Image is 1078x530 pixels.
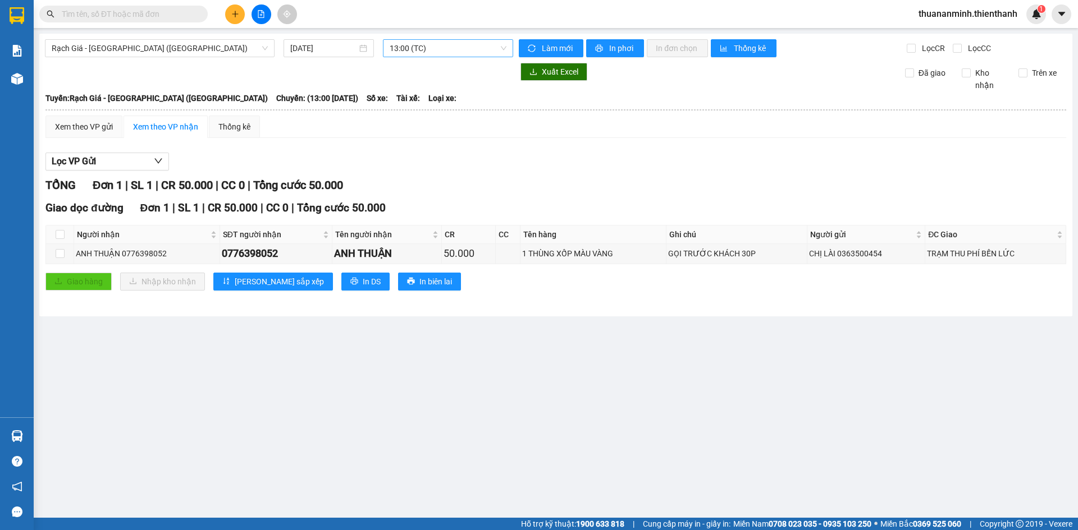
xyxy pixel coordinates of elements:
span: question-circle [12,456,22,467]
span: Làm mới [542,42,574,54]
span: Số xe: [367,92,388,104]
span: Cung cấp máy in - giấy in: [643,518,730,530]
span: Chuyến: (13:00 [DATE]) [276,92,358,104]
span: CR 50.000 [208,201,258,214]
button: sort-ascending[PERSON_NAME] sắp xếp [213,273,333,291]
span: caret-down [1057,9,1067,19]
span: 1 [1039,5,1043,13]
div: TRẠM THU PHÍ BẾN LỨC [927,247,1064,260]
span: | [248,178,250,192]
span: TỔNG [45,178,76,192]
button: syncLàm mới [519,39,583,57]
button: uploadGiao hàng [45,273,112,291]
span: Miền Bắc [880,518,961,530]
button: Lọc VP Gửi [45,153,169,170]
th: CC [496,225,521,244]
span: CR 50.000 [161,178,213,192]
img: logo-vxr [10,7,24,24]
td: 0776398052 [220,244,332,264]
button: printerIn biên lai [398,273,461,291]
strong: 0708 023 035 - 0935 103 250 [769,519,871,528]
span: | [261,201,263,214]
button: aim [277,4,297,24]
b: Tuyến: Rạch Giá - [GEOGRAPHIC_DATA] ([GEOGRAPHIC_DATA]) [45,94,268,103]
div: Thống kê [218,121,250,133]
span: | [202,201,205,214]
span: Tổng cước 50.000 [297,201,386,214]
span: Hỗ trợ kỹ thuật: [521,518,624,530]
span: Người nhận [77,228,208,241]
span: In phơi [609,42,635,54]
span: Tên người nhận [335,228,430,241]
span: | [633,518,634,530]
button: In đơn chọn [647,39,708,57]
div: 50.000 [444,246,493,261]
span: | [172,201,175,214]
span: | [970,518,971,530]
span: [PERSON_NAME] sắp xếp [235,275,324,288]
span: aim [283,10,291,18]
th: Tên hàng [520,225,666,244]
span: thuananminh.thienthanh [910,7,1026,21]
span: Người gửi [810,228,914,241]
span: | [125,178,128,192]
span: ⚪️ [874,522,878,526]
sup: 1 [1038,5,1045,13]
span: printer [350,277,358,286]
span: SL 1 [131,178,153,192]
input: Tìm tên, số ĐT hoặc mã đơn [62,8,194,20]
span: SĐT người nhận [223,228,321,241]
span: notification [12,481,22,492]
span: sort-ascending [222,277,230,286]
span: file-add [257,10,265,18]
span: Đơn 1 [140,201,170,214]
strong: 0369 525 060 [913,519,961,528]
span: printer [595,44,605,53]
span: Đã giao [914,67,950,79]
img: warehouse-icon [11,73,23,85]
span: CC 0 [221,178,245,192]
div: 0776398052 [222,246,330,261]
button: file-add [252,4,271,24]
div: ANH THUẬN 0776398052 [76,247,218,260]
div: CHỊ LÀI 0363500454 [809,247,924,260]
span: ĐC Giao [928,228,1054,241]
span: plus [231,10,239,18]
th: Ghi chú [666,225,807,244]
span: Tổng cước 50.000 [253,178,343,192]
span: CC 0 [266,201,289,214]
button: printerIn DS [341,273,390,291]
span: Giao dọc đường [45,201,124,214]
span: message [12,506,22,517]
button: downloadXuất Excel [520,63,587,81]
span: Xuất Excel [542,66,578,78]
div: ANH THUẬN [334,246,440,261]
span: sync [528,44,537,53]
span: SL 1 [178,201,199,214]
div: Xem theo VP gửi [55,121,113,133]
span: search [47,10,54,18]
span: Kho nhận [971,67,1010,91]
button: printerIn phơi [586,39,644,57]
span: In biên lai [419,275,452,288]
th: CR [442,225,495,244]
span: | [291,201,294,214]
span: down [154,156,163,165]
div: 1 THÙNG XỐP MÀU VÀNG [522,247,664,260]
span: In DS [363,275,381,288]
td: ANH THUẬN [332,244,442,264]
input: 14/10/2025 [290,42,357,54]
span: Miền Nam [733,518,871,530]
span: Tài xế: [396,92,420,104]
span: printer [407,277,415,286]
span: Lọc VP Gửi [52,154,96,168]
button: bar-chartThống kê [711,39,776,57]
span: 13:00 (TC) [390,40,506,57]
span: Trên xe [1027,67,1061,79]
button: caret-down [1052,4,1071,24]
div: Xem theo VP nhận [133,121,198,133]
span: copyright [1016,520,1024,528]
span: | [156,178,158,192]
span: Đơn 1 [93,178,122,192]
div: GỌI TRƯỚC KHÁCH 30P [668,247,805,260]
